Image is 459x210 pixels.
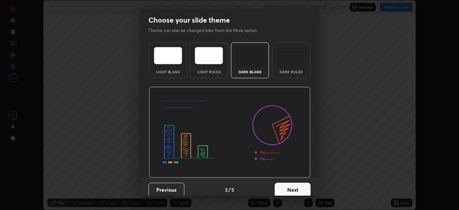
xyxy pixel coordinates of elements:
[195,70,223,74] div: Light Ruled
[148,27,265,34] p: Theme can also be changed later from the More option
[154,47,182,64] img: lightTheme.e5ed3b09.svg
[277,47,305,64] img: darkRuledTheme.de295e13.svg
[275,183,311,197] button: Next
[149,87,311,178] img: darkThemeBanner.d06ce4a2.svg
[225,186,228,193] h4: 3
[228,186,231,193] h4: /
[236,47,264,64] img: darkTheme.f0cc69e5.svg
[153,70,182,74] div: Light Blank
[231,186,234,193] h4: 5
[277,70,306,74] div: Dark Ruled
[236,70,264,74] div: Dark Blank
[148,183,184,197] button: Previous
[195,47,223,64] img: lightRuledTheme.5fabf969.svg
[148,15,230,25] h2: Choose your slide theme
